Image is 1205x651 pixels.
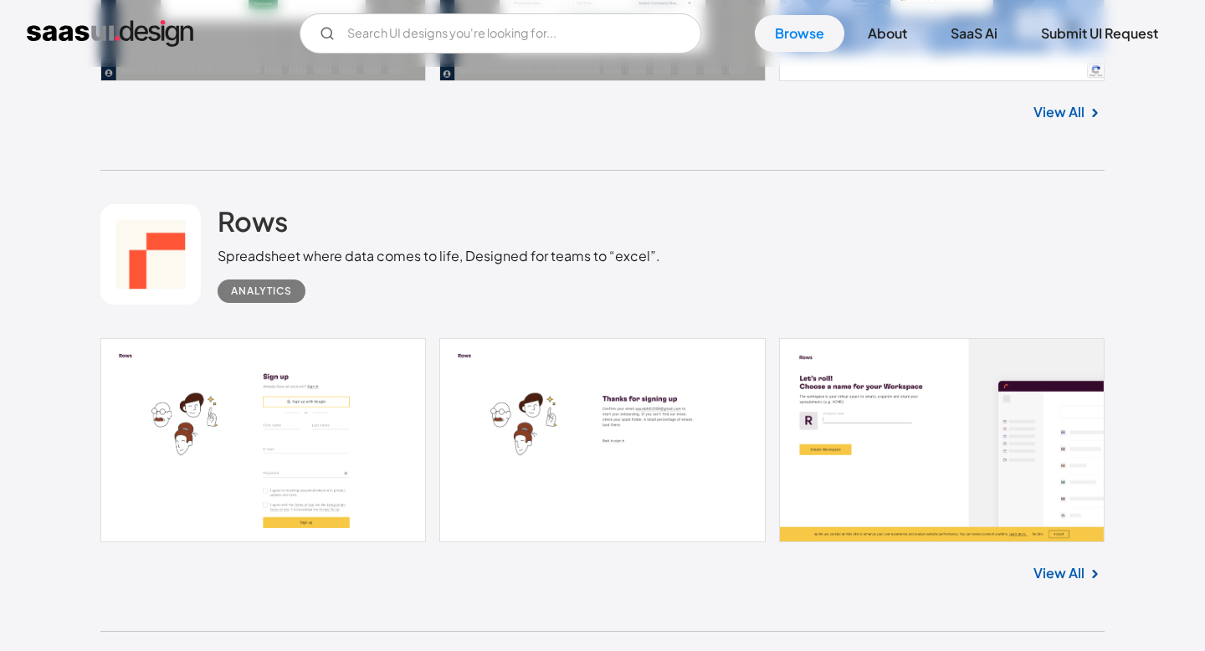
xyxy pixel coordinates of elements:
a: home [27,20,193,47]
div: Spreadsheet where data comes to life, Designed for teams to “excel”. [218,246,660,266]
h2: Rows [218,204,288,238]
form: Email Form [300,13,701,54]
a: View All [1033,102,1084,122]
a: Submit UI Request [1021,15,1178,52]
a: View All [1033,563,1084,583]
a: Browse [755,15,844,52]
input: Search UI designs you're looking for... [300,13,701,54]
a: SaaS Ai [931,15,1018,52]
a: Rows [218,204,288,246]
a: About [848,15,927,52]
div: Analytics [231,281,292,301]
